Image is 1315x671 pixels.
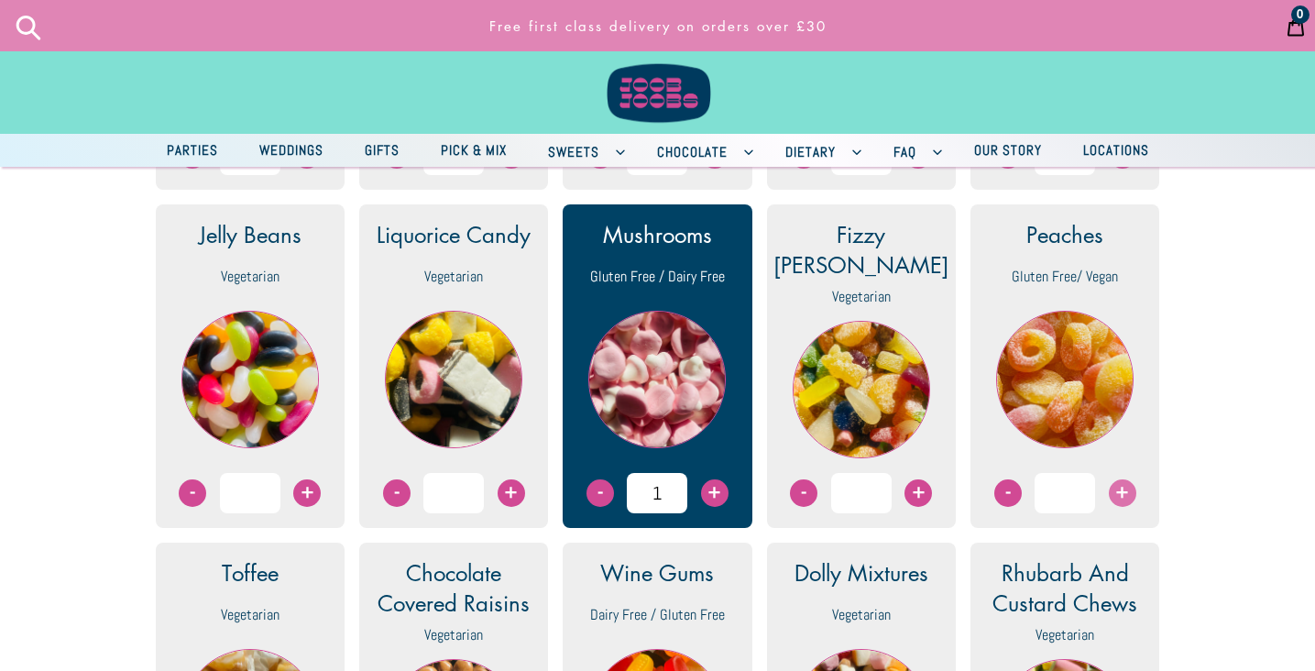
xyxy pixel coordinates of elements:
[794,322,929,457] img: Sweet Image
[1074,138,1158,161] span: Locations
[1036,625,1094,644] p: vegetarian
[148,137,236,164] a: Parties
[386,312,521,447] img: Sweet Image
[600,557,714,588] h4: Wine Gums
[1026,219,1103,249] h4: Peaches
[586,479,614,507] span: -
[794,557,928,588] h4: Dolly Mixtures
[179,141,206,169] span: -
[422,137,525,164] a: Pick & Mix
[1109,141,1136,169] span: +
[639,134,762,167] button: Chocolate
[776,140,845,163] span: Dietary
[589,312,725,447] img: Sweet Image
[530,134,634,167] button: Sweets
[182,312,318,447] img: Sweet Image
[767,134,871,167] button: Dietary
[498,479,525,507] span: +
[158,138,227,161] span: Parties
[383,141,411,169] span: -
[293,479,321,507] span: +
[377,219,531,249] h4: Liquorice Candy
[1109,479,1136,507] span: +
[603,219,712,249] h4: Mushrooms
[875,134,951,167] button: FAQ
[424,267,483,286] p: vegetarian
[221,267,279,286] p: vegetarian
[701,141,729,169] span: +
[241,137,342,164] a: Weddings
[293,141,321,169] span: +
[997,312,1133,447] img: Sweet Image
[884,140,926,163] span: FAQ
[832,605,891,624] p: vegetarian
[904,141,932,169] span: +
[424,625,483,644] p: vegetarian
[790,479,817,507] span: -
[594,9,722,126] img: Joob Joobs
[701,479,729,507] span: +
[199,219,301,249] h4: Jelly Beans
[222,557,279,588] h4: Toffee
[904,479,932,507] span: +
[539,140,608,163] span: Sweets
[250,138,333,161] span: Weddings
[432,138,516,161] span: Pick & Mix
[648,140,737,163] span: Chocolate
[356,138,409,161] span: Gifts
[1065,137,1167,164] a: Locations
[832,287,891,306] p: vegetarian
[590,267,725,286] p: gluten free / dairy free
[221,605,279,624] p: vegetarian
[498,141,525,169] span: +
[790,141,817,169] span: -
[1297,8,1304,21] span: 0
[994,479,1022,507] span: -
[586,141,614,169] span: -
[374,557,533,618] h4: Chocolate Covered Raisins
[590,605,725,624] p: dairy free / gluten free
[299,8,1016,44] p: Free first class delivery on orders over £30
[291,8,1025,44] a: Free first class delivery on orders over £30
[179,479,206,507] span: -
[346,137,418,164] a: Gifts
[383,479,411,507] span: -
[985,557,1145,618] h4: Rhubarb And Custard Chews
[1012,267,1118,286] p: gluten free/ vegan
[1277,3,1315,49] a: 0
[994,141,1022,169] span: -
[773,219,949,280] h4: Fizzy [PERSON_NAME]
[965,138,1051,161] span: Our Story
[956,137,1060,164] a: Our Story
